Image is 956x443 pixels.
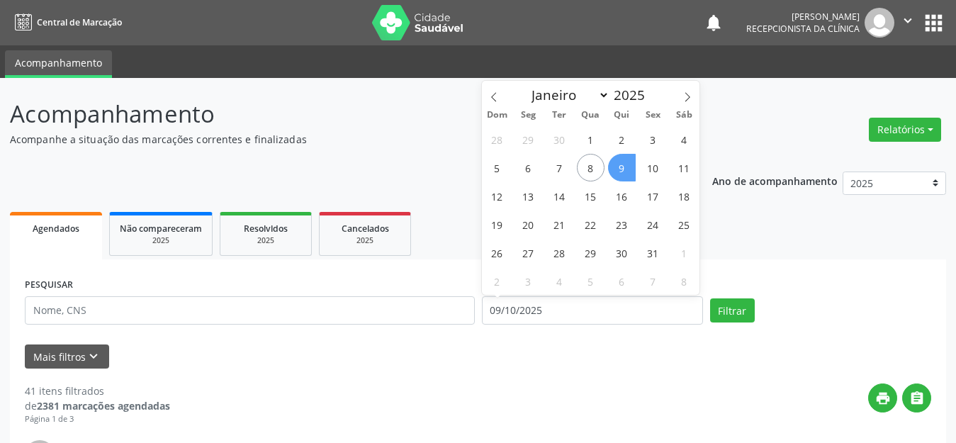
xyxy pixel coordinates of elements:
[86,349,101,364] i: keyboard_arrow_down
[342,223,389,235] span: Cancelados
[10,11,122,34] a: Central de Marcação
[869,118,941,142] button: Relatórios
[483,239,511,267] span: Outubro 26, 2025
[577,211,604,238] span: Outubro 22, 2025
[670,211,698,238] span: Outubro 25, 2025
[900,13,916,28] i: 
[608,182,636,210] span: Outubro 16, 2025
[921,11,946,35] button: apps
[120,223,202,235] span: Não compareceram
[577,154,604,181] span: Outubro 8, 2025
[514,211,542,238] span: Outubro 20, 2025
[514,239,542,267] span: Outubro 27, 2025
[670,182,698,210] span: Outubro 18, 2025
[483,182,511,210] span: Outubro 12, 2025
[606,111,637,120] span: Qui
[230,235,301,246] div: 2025
[483,125,511,153] span: Setembro 28, 2025
[33,223,79,235] span: Agendados
[25,398,170,413] div: de
[483,211,511,238] span: Outubro 19, 2025
[670,267,698,295] span: Novembro 8, 2025
[482,296,703,325] input: Selecione um intervalo
[330,235,400,246] div: 2025
[37,399,170,413] strong: 2381 marcações agendadas
[902,383,931,413] button: 
[25,344,109,369] button: Mais filtroskeyboard_arrow_down
[639,239,667,267] span: Outubro 31, 2025
[577,182,604,210] span: Outubro 15, 2025
[483,267,511,295] span: Novembro 2, 2025
[546,154,573,181] span: Outubro 7, 2025
[482,111,513,120] span: Dom
[909,391,925,406] i: 
[10,96,665,132] p: Acompanhamento
[639,182,667,210] span: Outubro 17, 2025
[512,111,544,120] span: Seg
[577,267,604,295] span: Novembro 5, 2025
[483,154,511,181] span: Outubro 5, 2025
[670,154,698,181] span: Outubro 11, 2025
[120,235,202,246] div: 2025
[244,223,288,235] span: Resolvidos
[639,211,667,238] span: Outubro 24, 2025
[746,23,860,35] span: Recepcionista da clínica
[712,172,838,189] p: Ano de acompanhamento
[609,86,656,104] input: Year
[514,182,542,210] span: Outubro 13, 2025
[637,111,668,120] span: Sex
[746,11,860,23] div: [PERSON_NAME]
[546,125,573,153] span: Setembro 30, 2025
[514,154,542,181] span: Outubro 6, 2025
[546,267,573,295] span: Novembro 4, 2025
[608,154,636,181] span: Outubro 9, 2025
[544,111,575,120] span: Ter
[514,125,542,153] span: Setembro 29, 2025
[608,239,636,267] span: Outubro 30, 2025
[670,125,698,153] span: Outubro 4, 2025
[608,267,636,295] span: Novembro 6, 2025
[710,298,755,323] button: Filtrar
[639,154,667,181] span: Outubro 10, 2025
[37,16,122,28] span: Central de Marcação
[670,239,698,267] span: Novembro 1, 2025
[25,296,475,325] input: Nome, CNS
[546,182,573,210] span: Outubro 14, 2025
[639,125,667,153] span: Outubro 3, 2025
[514,267,542,295] span: Novembro 3, 2025
[875,391,891,406] i: print
[5,50,112,78] a: Acompanhamento
[577,125,604,153] span: Outubro 1, 2025
[608,125,636,153] span: Outubro 2, 2025
[546,211,573,238] span: Outubro 21, 2025
[868,383,897,413] button: print
[25,383,170,398] div: 41 itens filtrados
[525,85,610,105] select: Month
[25,413,170,425] div: Página 1 de 3
[608,211,636,238] span: Outubro 23, 2025
[10,132,665,147] p: Acompanhe a situação das marcações correntes e finalizadas
[575,111,606,120] span: Qua
[546,239,573,267] span: Outubro 28, 2025
[668,111,699,120] span: Sáb
[894,8,921,38] button: 
[577,239,604,267] span: Outubro 29, 2025
[639,267,667,295] span: Novembro 7, 2025
[704,13,724,33] button: notifications
[25,274,73,296] label: PESQUISAR
[865,8,894,38] img: img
